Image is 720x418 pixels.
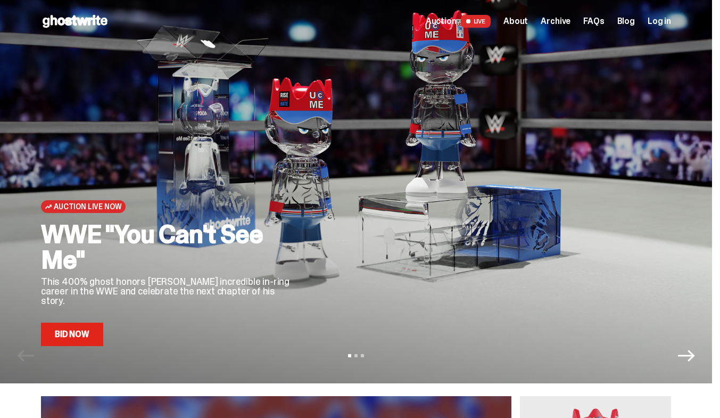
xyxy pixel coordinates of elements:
[54,202,121,211] span: Auction Live Now
[541,17,570,26] a: Archive
[41,323,103,346] a: Bid Now
[583,17,604,26] a: FAQs
[503,17,528,26] a: About
[348,354,351,357] button: View slide 1
[617,17,635,26] a: Blog
[426,17,457,26] span: Auction
[678,347,695,364] button: Next
[354,354,358,357] button: View slide 2
[461,15,491,28] span: LIVE
[41,222,296,273] h2: WWE "You Can't See Me"
[41,277,296,306] p: This 400% ghost honors [PERSON_NAME] incredible in-ring career in the WWE and celebrate the next ...
[426,15,491,28] a: Auction LIVE
[361,354,364,357] button: View slide 3
[648,17,671,26] a: Log in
